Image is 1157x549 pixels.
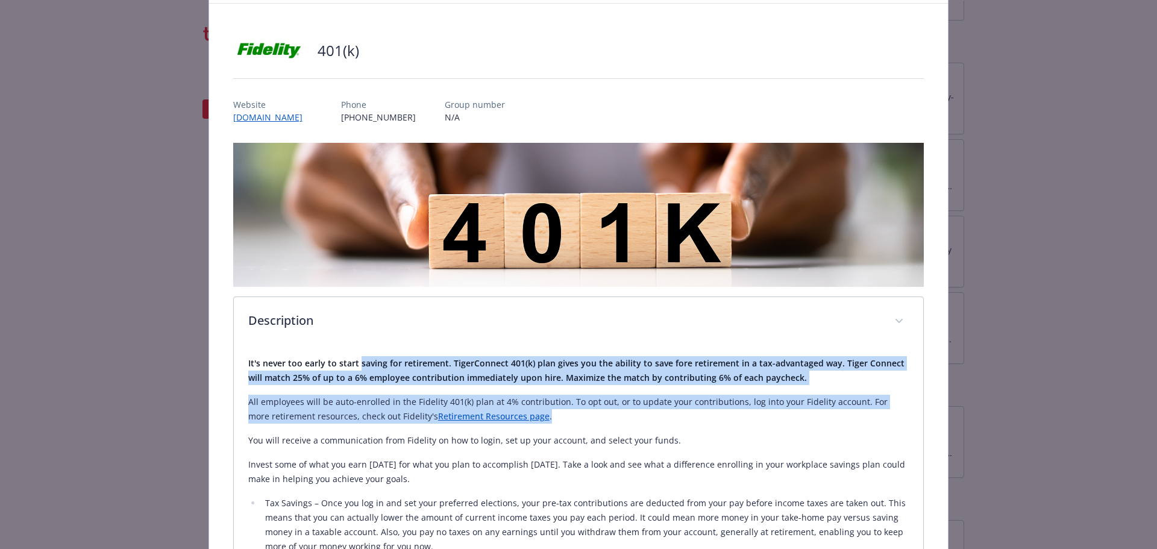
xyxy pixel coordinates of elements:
div: Description [234,297,924,347]
p: Description [248,312,880,330]
img: Fidelity Investments [233,33,306,69]
p: Website [233,98,312,111]
h2: 401(k) [318,40,359,61]
p: Phone [341,98,416,111]
p: [PHONE_NUMBER] [341,111,416,124]
p: Invest some of what you earn [DATE] for what you plan to accomplish [DATE]. Take a look and see w... [248,457,909,486]
a: Retirement Resources page [438,410,550,422]
p: N/A [445,111,505,124]
img: banner [233,143,924,287]
p: All employees will be auto-enrolled in the Fidelity 401(k) plan at 4% contribution. To opt out, o... [248,395,909,424]
p: You will receive a communication from Fidelity on how to login, set up your account, and select y... [248,433,909,448]
p: Group number [445,98,505,111]
a: [DOMAIN_NAME] [233,111,312,123]
strong: It's never too early to start saving for retirement. TigerConnect 401(k) plan gives you the abili... [248,357,905,383]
